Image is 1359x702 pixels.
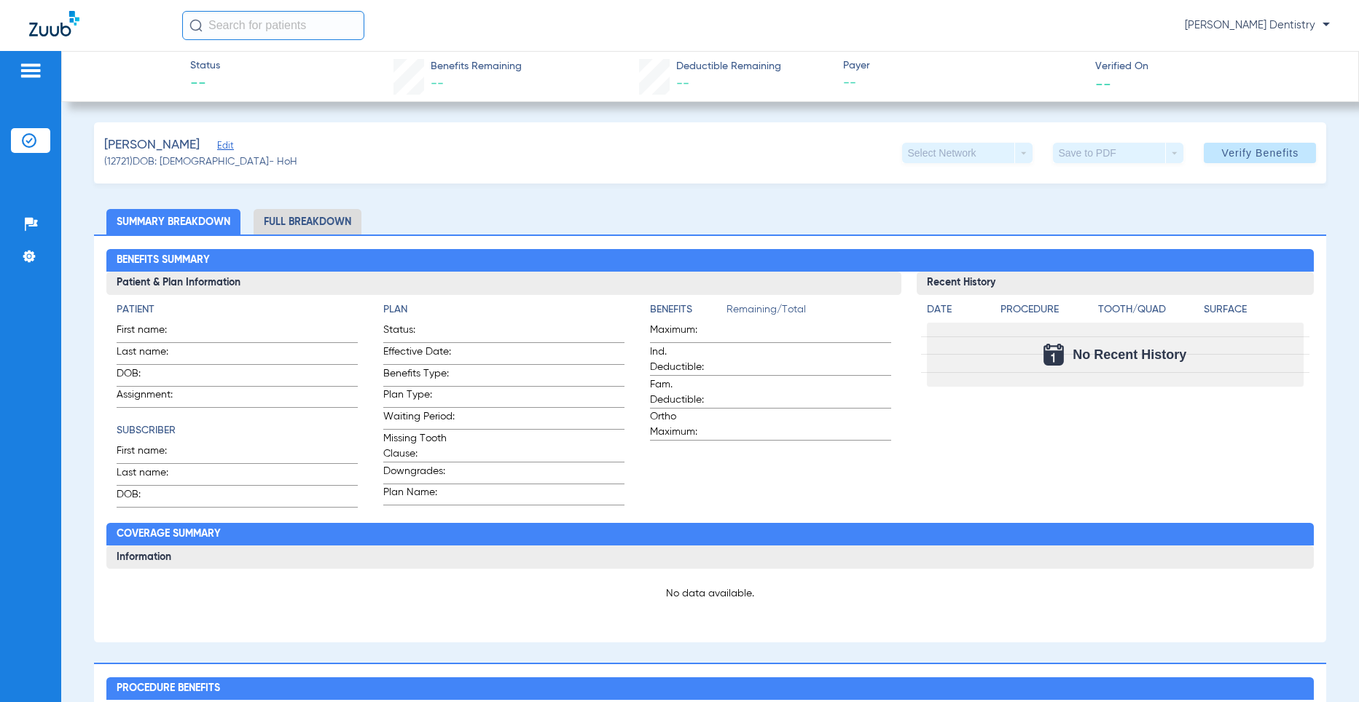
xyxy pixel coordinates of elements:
span: Status: [383,323,455,342]
span: Verified On [1095,59,1335,74]
img: Zuub Logo [29,11,79,36]
p: No data available. [117,586,1304,601]
h4: Tooth/Quad [1098,302,1198,318]
h4: Subscriber [117,423,358,438]
span: -- [190,74,220,95]
h2: Coverage Summary [106,523,1314,546]
span: Benefits Remaining [431,59,522,74]
span: Fam. Deductible: [650,377,721,408]
span: Plan Type: [383,387,455,407]
img: Calendar [1043,344,1064,366]
span: Status [190,58,220,74]
span: First name: [117,323,188,342]
app-breakdown-title: Procedure [1000,302,1093,323]
h3: Information [106,545,1314,569]
span: Ortho Maximum: [650,409,721,440]
span: Assignment: [117,387,188,407]
h4: Patient [117,302,358,318]
li: Full Breakdown [254,209,361,234]
span: Waiting Period: [383,409,455,429]
span: Maximum: [650,323,721,342]
span: Remaining/Total [727,302,891,323]
span: -- [676,77,689,90]
span: (12721) DOB: [DEMOGRAPHIC_DATA] - HoH [104,154,297,170]
button: Verify Benefits [1204,143,1316,163]
app-breakdown-title: Surface [1204,302,1304,323]
app-breakdown-title: Date [927,302,988,323]
li: Summary Breakdown [106,209,240,234]
span: No Recent History [1073,347,1186,362]
span: Effective Date: [383,344,455,364]
span: Benefits Type: [383,366,455,386]
span: Downgrades: [383,464,455,484]
span: Ind. Deductible: [650,344,721,375]
span: DOB: [117,487,188,507]
h2: Procedure Benefits [106,677,1314,701]
span: Payer [843,58,1083,74]
span: -- [1095,76,1111,91]
span: Last name: [117,465,188,485]
h3: Recent History [917,272,1314,295]
img: Search Icon [189,19,203,32]
span: Last name: [117,344,188,364]
h4: Benefits [650,302,727,318]
h4: Plan [383,302,624,318]
span: [PERSON_NAME] [104,136,200,154]
span: Deductible Remaining [676,59,781,74]
span: -- [431,77,444,90]
iframe: Chat Widget [1286,632,1359,702]
h2: Benefits Summary [106,249,1314,272]
span: First name: [117,443,188,463]
span: Edit [217,141,230,154]
span: -- [843,74,1083,92]
h4: Surface [1204,302,1304,318]
span: Missing Tooth Clause: [383,431,455,462]
span: Plan Name: [383,485,455,505]
app-breakdown-title: Tooth/Quad [1098,302,1198,323]
img: hamburger-icon [19,62,42,79]
span: [PERSON_NAME] Dentistry [1185,18,1330,33]
app-breakdown-title: Benefits [650,302,727,323]
h3: Patient & Plan Information [106,272,901,295]
input: Search for patients [182,11,364,40]
h4: Procedure [1000,302,1093,318]
h4: Date [927,302,988,318]
span: Verify Benefits [1222,147,1299,159]
span: DOB: [117,366,188,386]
